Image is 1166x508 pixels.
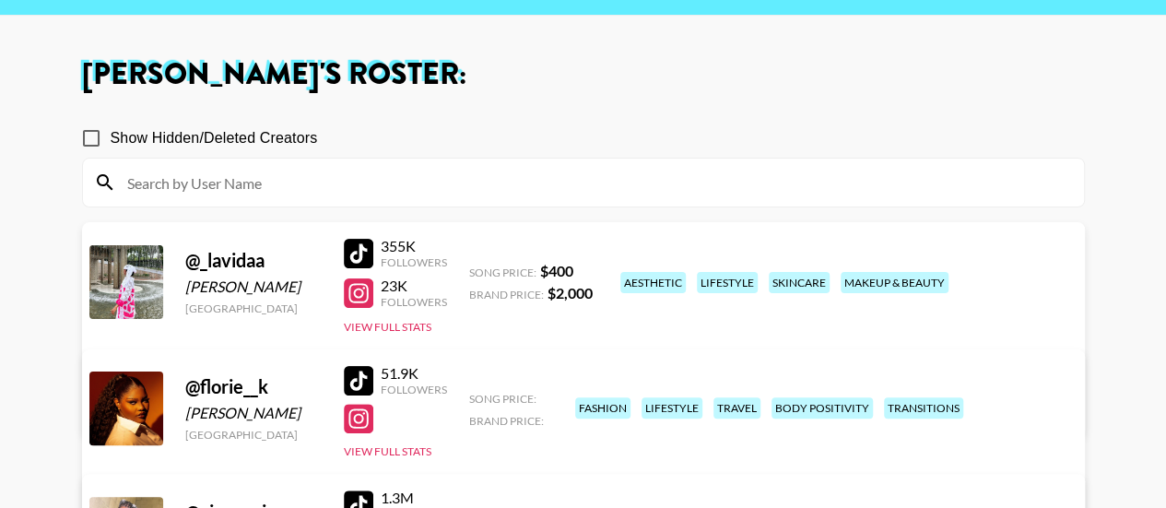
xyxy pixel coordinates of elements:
div: fashion [575,397,630,419]
div: lifestyle [697,272,758,293]
div: Followers [381,383,447,396]
div: [GEOGRAPHIC_DATA] [185,301,322,315]
span: Brand Price: [469,414,544,428]
button: View Full Stats [344,320,431,334]
div: transitions [884,397,963,419]
div: Followers [381,295,447,309]
div: 23K [381,277,447,295]
div: skincare [769,272,830,293]
div: [GEOGRAPHIC_DATA] [185,428,322,442]
div: 355K [381,237,447,255]
strong: $ 400 [540,262,573,279]
div: @ _lavidaa [185,249,322,272]
div: body positivity [771,397,873,419]
strong: $ 2,000 [548,284,593,301]
div: travel [713,397,760,419]
span: Song Price: [469,266,536,279]
div: Followers [381,255,447,269]
div: aesthetic [620,272,686,293]
span: Show Hidden/Deleted Creators [111,127,318,149]
span: Brand Price: [469,288,544,301]
div: [PERSON_NAME] [185,278,322,296]
button: View Full Stats [344,444,431,458]
div: @ florie__k [185,375,322,398]
span: Song Price: [469,392,536,406]
div: 1.3M [381,489,447,507]
div: 51.9K [381,364,447,383]
input: Search by User Name [116,168,1073,197]
div: [PERSON_NAME] [185,404,322,422]
div: lifestyle [642,397,702,419]
div: makeup & beauty [841,272,948,293]
h1: [PERSON_NAME] 's Roster: [82,60,1085,89]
